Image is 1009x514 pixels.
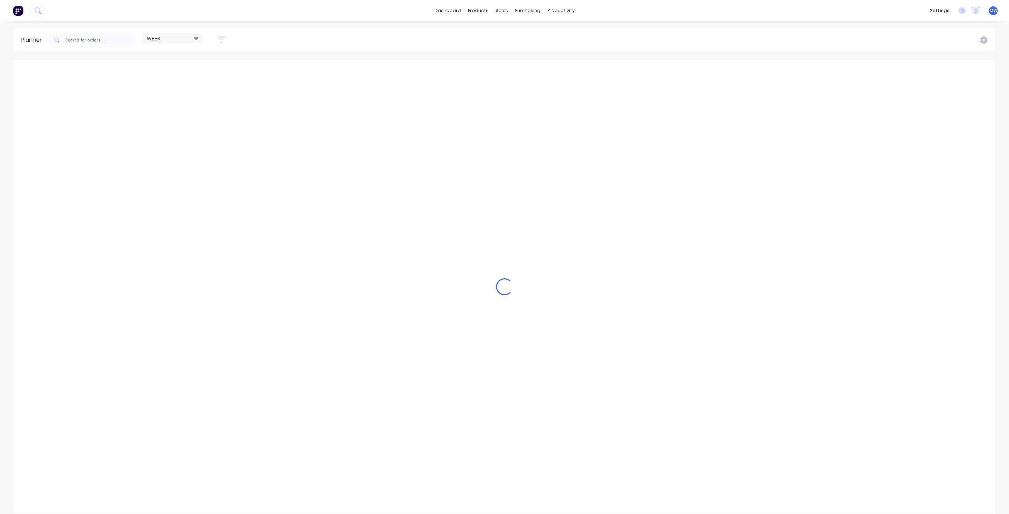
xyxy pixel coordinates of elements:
input: Search for orders... [65,33,136,47]
a: dashboard [431,5,464,16]
img: Factory [13,5,23,16]
div: products [464,5,492,16]
div: Planner [21,36,45,44]
div: productivity [544,5,578,16]
div: sales [492,5,512,16]
div: purchasing [512,5,544,16]
span: MW [989,7,997,14]
div: settings [926,5,953,16]
span: WEEK [147,35,160,42]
